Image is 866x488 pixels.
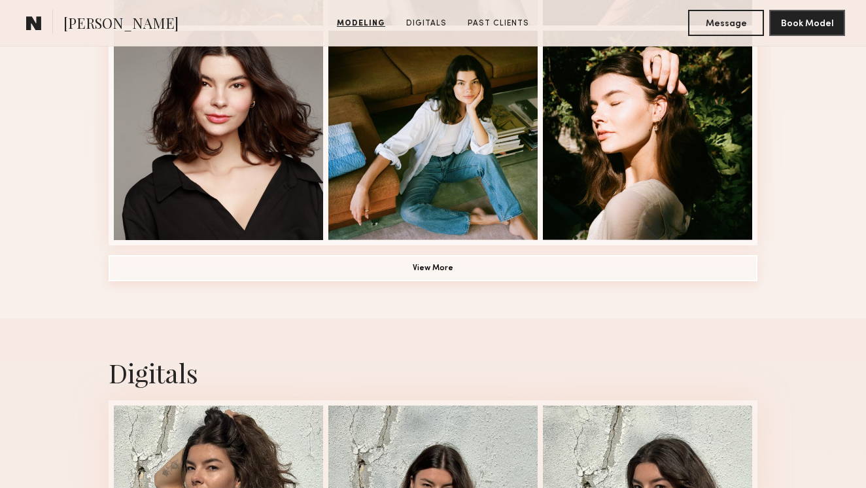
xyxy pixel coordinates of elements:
button: Book Model [769,10,845,36]
a: Modeling [332,18,390,29]
a: Digitals [401,18,452,29]
span: [PERSON_NAME] [63,13,179,36]
button: View More [109,255,757,281]
a: Past Clients [462,18,534,29]
a: Book Model [769,17,845,28]
button: Message [688,10,764,36]
div: Digitals [109,355,757,390]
